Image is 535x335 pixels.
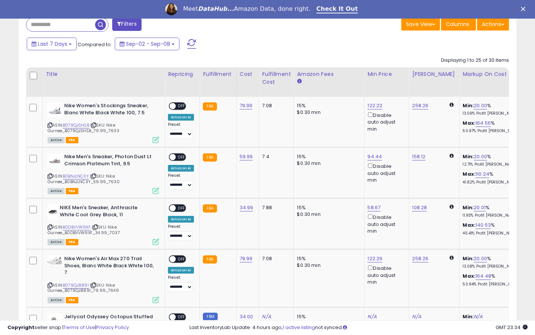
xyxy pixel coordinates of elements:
p: 45.41% Profit [PERSON_NAME] [463,231,524,236]
div: seller snap | | [7,324,129,331]
div: $0.30 min [297,109,359,116]
span: FBA [66,137,78,143]
a: 164.56 [476,119,491,127]
a: 140.53 [476,221,491,229]
div: % [463,273,524,287]
div: ASIN: [48,255,159,302]
span: All listings currently available for purchase on Amazon [48,297,65,303]
div: $0.30 min [297,211,359,218]
div: % [463,153,524,167]
span: Last 7 Days [38,40,67,48]
b: Min: [463,204,474,211]
small: FBA [203,102,217,111]
a: 108.28 [412,204,427,211]
img: Profile image for Georgie [165,3,177,15]
div: ASIN: [48,102,159,142]
a: 79.99 [240,102,253,109]
a: 122.29 [367,255,382,262]
span: Columns [446,20,469,28]
b: Max: [463,170,476,178]
div: Meet Amazon Data, done right. [183,5,311,13]
span: All listings currently available for purchase on Amazon [48,188,65,194]
a: 258.26 [412,102,428,109]
div: 7.08 [262,102,288,109]
a: 20.00 [474,102,487,109]
div: Last InventoryLab Update: 4 hours ago, not synced. [189,324,528,331]
b: Min: [463,255,474,262]
p: 13.08% Profit [PERSON_NAME] [463,264,524,269]
p: 50.97% Profit [PERSON_NAME] [463,128,524,134]
span: OFF [176,256,188,262]
div: Disable auto adjust min [367,111,403,133]
span: Sep-02 - Sep-08 [126,40,170,48]
a: 258.26 [412,255,428,262]
div: % [463,255,524,269]
span: FBA [66,239,78,245]
button: Actions [477,18,509,31]
div: $0.30 min [297,160,359,167]
div: Amazon AI [168,216,194,223]
a: 164.48 [476,272,491,280]
th: The percentage added to the cost of goods (COGS) that forms the calculator for Min & Max prices. [460,67,530,97]
span: All listings currently available for purchase on Amazon [48,137,65,143]
b: Nike Women's Stockings Sneaker, Blanc White Black White 100, 7.5 [64,102,155,118]
div: % [463,222,524,236]
div: Title [46,70,162,78]
div: Disable auto adjust min [367,162,403,184]
small: FBA [203,255,217,264]
b: Min: [463,153,474,160]
a: B079QJ8891 [63,282,89,288]
a: 59.99 [240,153,253,160]
button: Filters [112,18,141,31]
div: ASIN: [48,153,159,193]
button: Save View [401,18,440,31]
div: 15% [297,153,359,160]
b: Max: [463,272,476,280]
span: OFF [176,154,188,160]
img: 31UmjlxlAXL._SL40_.jpg [48,153,62,168]
a: Terms of Use [64,324,95,331]
button: Last 7 Days [27,38,77,50]
p: 50.94% Profit [PERSON_NAME] [463,282,524,287]
div: Cost [240,70,256,78]
a: 122.22 [367,102,382,109]
p: 41.82% Profit [PERSON_NAME] [463,180,524,185]
a: Check It Out [317,5,358,13]
b: Max: [463,221,476,229]
span: | SKU: Nike Gurnee_B0BNJLNC3Y_59.99_7630 [48,173,120,184]
span: All listings currently available for purchase on Amazon [48,239,65,245]
div: 15% [297,204,359,211]
a: B0BNJLNC3Y [63,173,89,179]
button: Columns [441,18,476,31]
a: 34.99 [240,204,253,211]
b: Nike Men's Sneaker, Photon Dust Lt Crimson Platinum Tint, 9.5 [64,153,155,169]
b: NIKE Men's Sneaker, Anthracite White Cool Grey Black, 11 [60,204,150,220]
a: Privacy Policy [96,324,129,331]
span: | SKU: Nike Gurnee_B079QJSHSB_79.99_7633 [48,122,119,133]
i: DataHub... [198,5,234,12]
div: Preset: [168,224,194,241]
div: Min Price [367,70,406,78]
div: Close [521,7,528,11]
a: 20.01 [474,204,486,211]
div: Markup on Cost [463,70,527,78]
small: FBA [203,153,217,162]
div: [PERSON_NAME] [412,70,456,78]
b: Min: [463,102,474,109]
img: 21QAtaWDp7L._SL40_.jpg [48,204,58,219]
a: 110.24 [476,170,489,178]
div: Displaying 1 to 25 of 30 items [441,57,509,64]
p: 13.09% Profit [PERSON_NAME] [463,111,524,116]
div: ASIN: [48,204,159,244]
div: Amazon Fees [297,70,361,78]
span: Compared to: [78,41,112,48]
a: 58.67 [367,204,380,211]
b: Nike Women's Air Max 270 Trail Shoes, Blanc White Black White 100, 7 [64,255,155,278]
div: $0.30 min [297,262,359,269]
span: OFF [176,103,188,109]
a: B079QJSHSB [63,122,89,128]
div: Preset: [168,275,194,292]
p: 12.71% Profit [PERSON_NAME] [463,162,524,167]
div: Amazon AI [168,165,194,172]
img: 41x87sE9nwL._SL40_.jpg [48,255,62,265]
